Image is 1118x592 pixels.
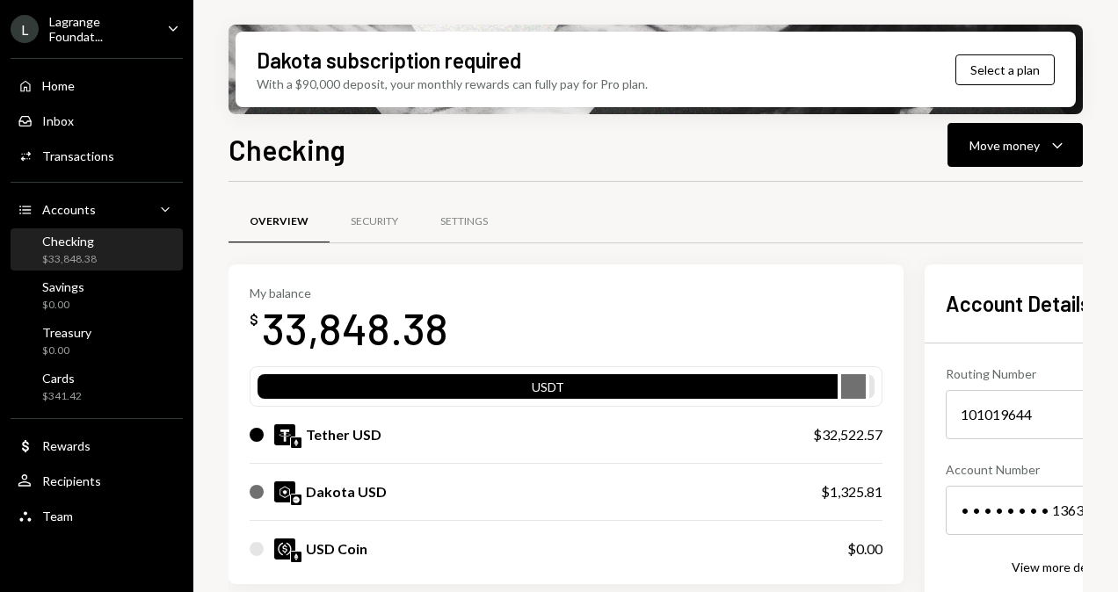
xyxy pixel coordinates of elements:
div: USD Coin [306,538,367,560]
div: Dakota subscription required [257,46,521,75]
a: Savings$0.00 [11,274,183,316]
div: $33,848.38 [42,252,97,267]
div: Lagrange Foundat... [49,14,153,44]
div: Home [42,78,75,93]
div: Team [42,509,73,523]
a: Home [11,69,183,101]
div: 33,848.38 [262,300,448,356]
div: Savings [42,279,84,294]
a: Recipients [11,465,183,496]
a: Overview [229,199,330,244]
div: Rewards [42,438,91,453]
div: My balance [250,285,448,300]
img: base-mainnet [291,495,301,505]
div: Checking [42,234,97,249]
a: Security [330,199,419,244]
img: DKUSD [274,481,295,502]
div: $32,522.57 [813,424,882,445]
div: Settings [440,214,488,229]
div: $341.42 [42,389,82,404]
div: With a $90,000 deposit, your monthly rewards can fully pay for Pro plan. [257,75,648,93]
div: USDT [258,378,838,402]
div: Transactions [42,148,114,163]
div: Dakota USD [306,481,387,502]
div: Accounts [42,202,96,217]
div: $0.00 [42,343,91,358]
button: Move money [947,123,1083,167]
div: Overview [250,214,309,229]
div: Cards [42,371,82,386]
img: USDC [274,538,295,560]
a: Team [11,500,183,531]
div: $0.00 [847,538,882,560]
img: USDT [274,424,295,445]
div: Tether USD [306,424,381,445]
a: Inbox [11,105,183,136]
a: Transactions [11,140,183,171]
div: Security [351,214,398,229]
h1: Checking [229,132,345,167]
div: $1,325.81 [821,481,882,502]
div: Move money [969,136,1040,155]
a: Accounts [11,193,183,225]
div: Recipients [42,473,101,488]
div: Inbox [42,113,74,128]
a: Checking$33,848.38 [11,228,183,271]
img: ethereum-mainnet [291,437,301,448]
div: View more details [1012,560,1110,574]
div: $0.00 [42,298,84,313]
a: Settings [419,199,509,244]
div: L [11,15,39,43]
a: Treasury$0.00 [11,320,183,362]
a: Rewards [11,430,183,461]
button: Select a plan [955,54,1055,85]
a: Cards$341.42 [11,365,183,408]
div: Treasury [42,325,91,340]
img: ethereum-mainnet [291,552,301,562]
div: $ [250,311,258,328]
